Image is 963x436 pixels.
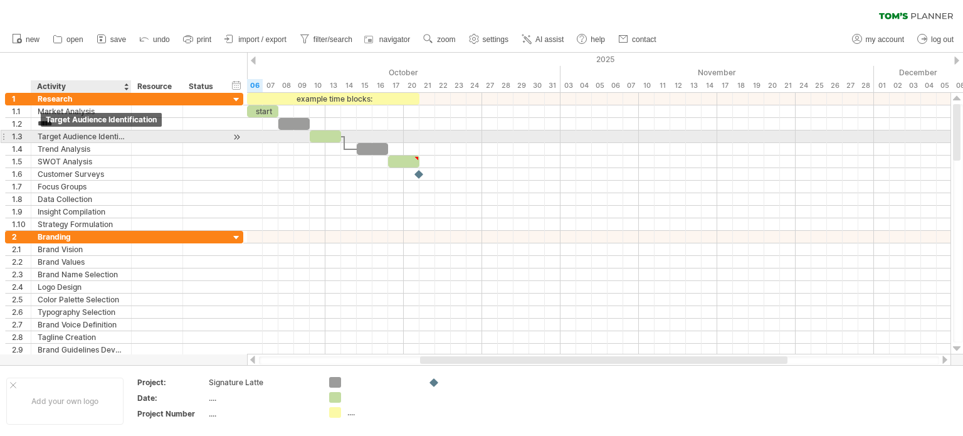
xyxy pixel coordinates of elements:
span: undo [153,35,170,44]
div: Focus Groups [38,181,125,193]
div: Tuesday, 25 November 2025 [811,79,827,92]
div: Thursday, 9 October 2025 [294,79,310,92]
div: Research [38,93,125,105]
div: Friday, 14 November 2025 [702,79,717,92]
span: my account [866,35,904,44]
div: Brand Vision [38,243,125,255]
div: 1.9 [12,206,31,218]
div: Thursday, 20 November 2025 [764,79,780,92]
div: Friday, 28 November 2025 [858,79,874,92]
div: SWOT Analysis [38,156,125,167]
div: 2.2 [12,256,31,268]
span: log out [931,35,954,44]
div: 1.4 [12,143,31,155]
div: Wednesday, 29 October 2025 [513,79,529,92]
span: AI assist [535,35,564,44]
a: help [574,31,609,48]
div: Signature Latte [209,377,314,388]
div: 2 [12,231,31,243]
span: open [66,35,83,44]
div: Brand Voice Definition [38,319,125,331]
div: 1.6 [12,168,31,180]
div: Status [189,80,216,93]
div: Friday, 10 October 2025 [310,79,325,92]
div: Tuesday, 7 October 2025 [263,79,278,92]
div: 2.3 [12,269,31,280]
div: Monday, 10 November 2025 [639,79,655,92]
div: 2.8 [12,331,31,343]
a: open [50,31,87,48]
div: Friday, 5 December 2025 [937,79,952,92]
div: 2.7 [12,319,31,331]
div: Monday, 20 October 2025 [404,79,419,92]
div: Strategy Formulation [38,218,125,230]
div: 1.3 [12,130,31,142]
div: Wednesday, 15 October 2025 [357,79,372,92]
span: print [197,35,211,44]
a: filter/search [297,31,356,48]
div: Thursday, 6 November 2025 [608,79,623,92]
div: Tagline Creation [38,331,125,343]
div: Customer Surveys [38,168,125,180]
div: 1.7 [12,181,31,193]
div: Wednesday, 22 October 2025 [435,79,451,92]
a: AI assist [518,31,567,48]
div: Color Palette Selection [38,294,125,306]
a: import / export [221,31,290,48]
div: Target Audience Identification [38,130,125,142]
a: zoom [420,31,459,48]
div: Activity [37,80,124,93]
div: 2.1 [12,243,31,255]
div: Insight Compilation [38,206,125,218]
div: Project Number [137,408,206,419]
div: Monday, 27 October 2025 [482,79,498,92]
div: Tuesday, 4 November 2025 [576,79,592,92]
div: Monday, 13 October 2025 [325,79,341,92]
div: 2.9 [12,344,31,356]
span: settings [483,35,508,44]
div: Monday, 3 November 2025 [560,79,576,92]
div: Tuesday, 2 December 2025 [890,79,905,92]
a: settings [466,31,512,48]
span: save [110,35,126,44]
span: import / export [238,35,287,44]
span: zoom [437,35,455,44]
div: Tuesday, 11 November 2025 [655,79,670,92]
div: Monday, 24 November 2025 [796,79,811,92]
div: example time blocks: [247,93,419,105]
div: 2.4 [12,281,31,293]
div: 2.6 [12,306,31,318]
div: 1.10 [12,218,31,230]
span: filter/search [313,35,352,44]
a: new [9,31,43,48]
a: print [180,31,215,48]
a: my account [849,31,908,48]
div: Trend Analysis [38,143,125,155]
div: Wednesday, 12 November 2025 [670,79,686,92]
div: Tuesday, 21 October 2025 [419,79,435,92]
div: Thursday, 4 December 2025 [921,79,937,92]
div: Thursday, 27 November 2025 [843,79,858,92]
div: Monday, 6 October 2025 [247,79,263,92]
div: start [247,105,278,117]
div: 1 [12,93,31,105]
div: Friday, 7 November 2025 [623,79,639,92]
div: Branding [38,231,125,243]
div: 1.1 [12,105,31,117]
div: Thursday, 23 October 2025 [451,79,466,92]
span: contact [632,35,656,44]
div: Tuesday, 14 October 2025 [341,79,357,92]
div: Monday, 1 December 2025 [874,79,890,92]
div: scroll to activity [231,130,243,144]
a: save [93,31,130,48]
div: .... [347,407,416,418]
div: Project: [137,377,206,388]
div: 2.5 [12,294,31,306]
div: Brand Values [38,256,125,268]
div: Add your own logo [6,378,124,425]
div: Resource [137,80,176,93]
div: .... [209,408,314,419]
div: October 2025 [200,66,560,79]
div: 1.8 [12,193,31,205]
div: Typography Selection [38,306,125,318]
